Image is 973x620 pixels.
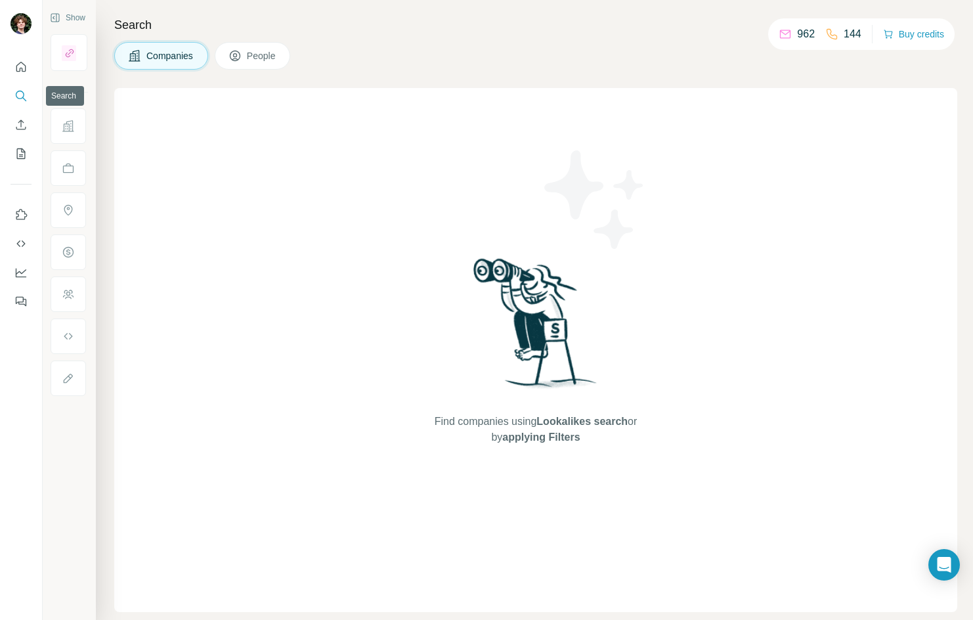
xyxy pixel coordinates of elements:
span: applying Filters [502,432,580,443]
button: Search [11,84,32,108]
img: Surfe Illustration - Woman searching with binoculars [467,255,604,401]
h4: Search [114,16,957,34]
p: 962 [797,26,815,42]
button: Use Surfe API [11,232,32,255]
button: Quick start [11,55,32,79]
button: Dashboard [11,261,32,284]
button: Feedback [11,290,32,313]
span: People [247,49,277,62]
p: 144 [844,26,861,42]
div: Open Intercom Messenger [928,549,960,581]
img: Avatar [11,13,32,34]
button: Enrich CSV [11,113,32,137]
button: Buy credits [883,25,944,43]
button: Show [41,8,95,28]
button: Use Surfe on LinkedIn [11,203,32,227]
img: Surfe Illustration - Stars [536,141,654,259]
button: My lists [11,142,32,166]
span: Lookalikes search [536,416,628,427]
span: Find companies using or by [431,414,641,445]
span: Companies [146,49,194,62]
